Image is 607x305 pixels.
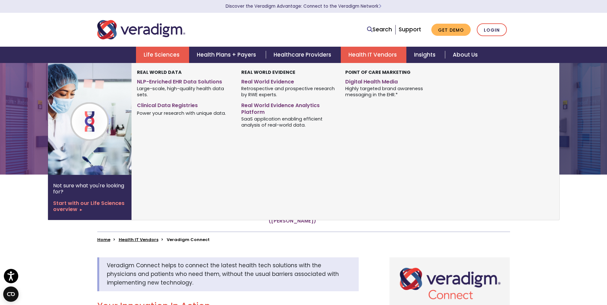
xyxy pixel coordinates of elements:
a: Search [367,25,392,34]
a: Clinical Data Registries [137,100,231,109]
a: Health IT Vendors [119,237,158,243]
a: Support [399,26,421,33]
p: Not sure what you're looking for? [53,183,126,195]
a: Start with our Life Sciences overview [53,200,126,212]
iframe: Drift Chat Widget [484,259,599,297]
span: Retrospective and prospective research by RWE experts. [241,85,336,98]
strong: Real World Evidence [241,69,295,75]
a: Health IT Vendors [341,47,406,63]
a: NLP-Enriched EHR Data Solutions [137,76,231,85]
span: Large-scale, high-quality health data sets. [137,85,231,98]
span: Power your research with unique data. [137,110,226,116]
a: Healthcare Providers [266,47,341,63]
strong: Point of Care Marketing [345,69,411,75]
a: Home [97,237,110,243]
img: Life Sciences [48,63,151,175]
a: Login [477,23,507,36]
a: Digital Health Media [345,76,440,85]
button: Open CMP widget [3,286,19,302]
a: Insights [406,47,445,63]
a: Health Plans + Payers [189,47,266,63]
strong: Real World Data [137,69,182,75]
a: Real World Evidence Analytics Platform [241,100,336,116]
img: Veradigm logo [97,19,185,40]
span: Learn More [379,3,381,9]
span: Highly targeted brand awareness messaging in the EHR.* [345,85,440,98]
a: About Us [445,47,485,63]
a: Diagnostic Ordering and Results Network ([PERSON_NAME]) [268,205,339,224]
span: Veradigm Connect helps to connect the latest health tech solutions with the physicians and patien... [107,262,339,286]
a: Get Demo [431,24,471,36]
img: Veradigm Connect [395,262,505,304]
a: Real World Evidence [241,76,336,85]
a: Life Sciences [136,47,189,63]
span: SaaS application enabling efficient analysis of real-world data. [241,115,336,128]
a: Discover the Veradigm Advantage: Connect to the Veradigm NetworkLearn More [226,3,381,9]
